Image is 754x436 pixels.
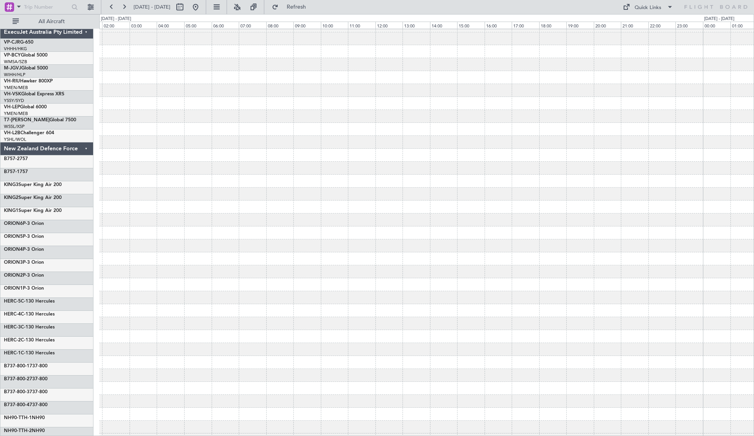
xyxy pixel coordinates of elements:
[4,364,29,369] span: B737-800-1
[4,40,33,45] a: VP-CJRG-650
[4,351,55,356] a: HERC-1C-130 Hercules
[566,22,594,29] div: 19:00
[430,22,458,29] div: 14:00
[4,131,20,135] span: VH-L2B
[4,118,76,122] a: T7-[PERSON_NAME]Global 7500
[539,22,567,29] div: 18:00
[635,4,661,12] div: Quick Links
[4,105,20,109] span: VH-LEP
[457,22,485,29] div: 15:00
[4,416,32,420] span: NH90-TTH-1
[4,105,47,109] a: VH-LEPGlobal 6000
[4,299,21,304] span: HERC-5
[4,85,28,91] a: YMEN/MEB
[594,22,621,29] div: 20:00
[4,260,44,265] a: ORION3P-3 Orion
[4,429,45,433] a: NH90-TTH-2NH90
[619,1,677,13] button: Quick Links
[4,429,32,433] span: NH90-TTH-2
[20,19,83,24] span: All Aircraft
[348,22,375,29] div: 11:00
[4,286,23,291] span: ORION1
[4,182,62,187] a: KING3Super King Air 200
[4,390,48,394] a: B737-800-3737-800
[24,1,69,13] input: Trip Number
[293,22,321,29] div: 09:00
[4,247,23,252] span: ORION4
[4,325,21,330] span: HERC-3
[4,111,28,117] a: YMEN/MEB
[102,22,130,29] div: 02:00
[4,208,18,213] span: KING1
[4,79,53,84] a: VH-RIUHawker 800XP
[704,16,734,22] div: [DATE] - [DATE]
[4,46,27,52] a: VHHH/HKG
[280,4,313,10] span: Refresh
[4,53,21,58] span: VP-BCY
[621,22,648,29] div: 21:00
[4,234,44,239] a: ORION5P-3 Orion
[4,118,49,122] span: T7-[PERSON_NAME]
[675,22,703,29] div: 23:00
[4,364,48,369] a: B737-800-1737-800
[239,22,266,29] div: 07:00
[375,22,403,29] div: 12:00
[4,273,23,278] span: ORION2
[4,66,21,71] span: M-JGVJ
[4,377,29,381] span: B737-800-2
[212,22,239,29] div: 06:00
[4,312,55,317] a: HERC-4C-130 Hercules
[485,22,512,29] div: 16:00
[4,403,29,407] span: B737-800-4
[321,22,348,29] div: 10:00
[4,416,45,420] a: NH90-TTH-1NH90
[4,195,18,200] span: KING2
[4,157,28,161] a: B757-2757
[4,273,44,278] a: ORION2P-3 Orion
[4,131,54,135] a: VH-L2BChallenger 604
[4,124,25,130] a: WSSL/XSP
[4,208,62,213] a: KING1Super King Air 200
[4,98,24,104] a: YSSY/SYD
[4,260,23,265] span: ORION3
[4,170,20,174] span: B757-1
[4,403,48,407] a: B737-800-4737-800
[4,338,55,343] a: HERC-2C-130 Hercules
[648,22,676,29] div: 22:00
[4,66,48,71] a: M-JGVJGlobal 5000
[4,137,26,142] a: YSHL/WOL
[4,299,55,304] a: HERC-5C-130 Hercules
[4,170,28,174] a: B757-1757
[4,92,21,97] span: VH-VSK
[4,221,23,226] span: ORION6
[4,338,21,343] span: HERC-2
[266,22,294,29] div: 08:00
[4,53,48,58] a: VP-BCYGlobal 5000
[4,221,44,226] a: ORION6P-3 Orion
[4,325,55,330] a: HERC-3C-130 Hercules
[4,157,20,161] span: B757-2
[4,390,29,394] span: B737-800-3
[9,15,85,28] button: All Aircraft
[268,1,315,13] button: Refresh
[4,286,44,291] a: ORION1P-3 Orion
[4,247,44,252] a: ORION4P-3 Orion
[184,22,212,29] div: 05:00
[4,351,21,356] span: HERC-1
[4,182,18,187] span: KING3
[4,79,20,84] span: VH-RIU
[4,195,62,200] a: KING2Super King Air 200
[130,22,157,29] div: 03:00
[703,22,730,29] div: 00:00
[134,4,170,11] span: [DATE] - [DATE]
[4,59,27,65] a: WMSA/SZB
[4,40,20,45] span: VP-CJR
[101,16,131,22] div: [DATE] - [DATE]
[512,22,539,29] div: 17:00
[4,377,48,381] a: B737-800-2737-800
[4,234,23,239] span: ORION5
[157,22,184,29] div: 04:00
[4,92,64,97] a: VH-VSKGlobal Express XRS
[4,72,26,78] a: WIHH/HLP
[403,22,430,29] div: 13:00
